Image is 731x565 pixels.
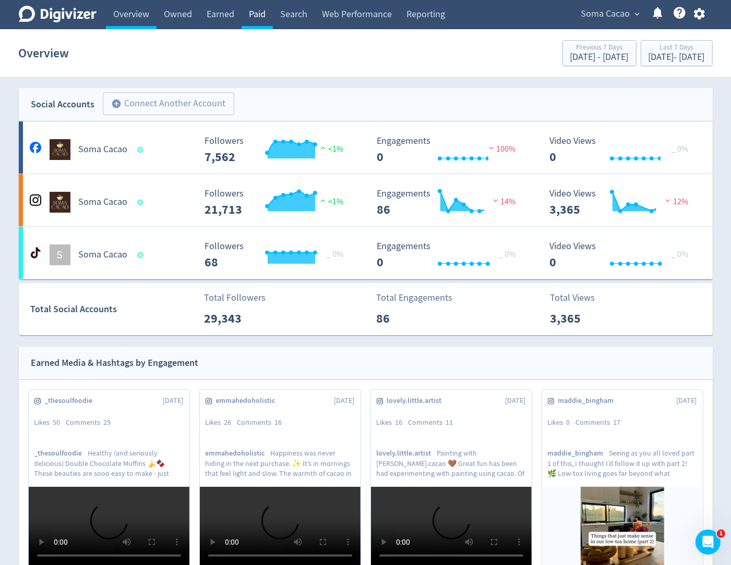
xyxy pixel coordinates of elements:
div: Previous 7 Days [570,44,629,53]
a: Connect Another Account [95,94,234,115]
svg: Video Views 0 [544,241,701,269]
img: Soma Cacao undefined [50,139,70,160]
p: Total Views [550,291,610,305]
span: _thesoulfoodie [45,396,99,406]
svg: Engagements 0 [372,136,529,164]
span: [DATE] [677,396,697,406]
span: [DATE] [506,396,526,406]
div: Likes [377,417,409,428]
div: [DATE] - [DATE] [570,53,629,62]
h5: Soma Cacao [79,196,128,208]
svg: Engagements 86 [372,189,529,216]
span: [DATE] [163,396,184,406]
span: 50 [53,417,61,427]
div: [DATE] - [DATE] [649,53,705,62]
button: Last 7 Days[DATE]- [DATE] [641,40,713,66]
span: 100% [486,144,516,154]
span: _ 0% [327,249,343,260]
a: Soma Cacao undefinedSoma Cacao Followers --- Followers 21,713 <1% Engagements 86 Engagements 86 1... [19,174,713,226]
img: positive-performance.svg [318,196,328,204]
span: 29 [104,417,111,427]
div: Total Social Accounts [30,302,197,317]
img: negative-performance.svg [663,196,673,204]
svg: Followers --- [199,241,356,269]
span: 14% [490,196,516,207]
span: Data last synced: 13 Oct 2025, 1:02pm (AEDT) [137,147,146,153]
span: 16 [396,417,403,427]
h5: Soma Cacao [79,249,128,261]
svg: Followers --- [199,189,356,216]
svg: Video Views 0 [544,136,701,164]
span: 1 [717,530,725,538]
p: 86 [376,309,436,328]
span: Data last synced: 13 Oct 2025, 1:02pm (AEDT) [137,200,146,205]
h1: Overview [19,36,69,70]
div: Last 7 Days [649,44,705,53]
h5: Soma Cacao [79,143,128,156]
img: negative-performance.svg [486,144,497,152]
img: negative-performance.svg [490,196,501,204]
span: maddie_bingham [558,396,620,406]
span: [DATE] [334,396,355,406]
span: _ 0% [672,144,688,154]
p: Happiness was never hiding in the next purchase. ✨ It’s in mornings that feel light and slow. The... [206,448,355,477]
span: _thesoulfoodie [34,448,88,458]
span: 11 [446,417,453,427]
div: Comments [576,417,627,428]
p: Total Engagements [376,291,452,305]
span: 0 [567,417,570,427]
a: Soma Cacao undefinedSoma Cacao Followers --- Followers 7,562 <1% Engagements 0 Engagements 0 100%... [19,121,713,174]
span: _ 0% [672,249,688,260]
div: Comments [409,417,459,428]
img: Soma Cacao undefined [50,192,70,213]
span: 12% [663,196,688,207]
span: 17 [614,417,621,427]
p: Total Followers [204,291,266,305]
div: Social Accounts [31,97,95,112]
img: positive-performance.svg [318,144,328,152]
span: lovely.little.artist [377,448,437,458]
span: lovely.little.artist [387,396,448,406]
span: emmahedoholistic [216,396,281,406]
span: 26 [224,417,232,427]
button: Connect Another Account [103,92,234,115]
span: 16 [275,417,282,427]
button: Previous 7 Days[DATE] - [DATE] [562,40,637,66]
svg: Video Views 3,365 [544,189,701,216]
span: <1% [318,144,343,154]
span: _ 0% [499,249,516,260]
div: S [50,244,70,265]
div: Comments [237,417,288,428]
span: Data last synced: 13 Oct 2025, 4:02pm (AEDT) [137,252,146,258]
span: expand_more [633,9,642,19]
div: Likes [206,417,237,428]
span: add_circle [112,99,122,109]
div: Comments [66,417,117,428]
div: Earned Media & Hashtags by Engagement [31,355,199,371]
p: Seeing as you all loved part 1 of this, I thought I’d follow it up with part 2! 🌿 Low-tox living ... [548,448,697,477]
p: 3,365 [550,309,610,328]
span: <1% [318,196,343,207]
a: SSoma Cacao Followers --- _ 0% Followers 68 Engagements 0 Engagements 0 _ 0% Video Views 0 Video ... [19,227,713,279]
button: Soma Cacao [578,6,643,22]
span: Soma Cacao [581,6,630,22]
svg: Engagements 0 [372,241,529,269]
p: Painting with [PERSON_NAME].cacao 🤎 Great fun has been had experimenting with painting using caca... [377,448,526,477]
div: Likes [548,417,576,428]
iframe: Intercom live chat [696,530,721,555]
p: Healthy (and seriously delicious) Double Chocolate Muffins 🍌🍫 These beauties are sooo easy to mak... [34,448,184,477]
span: emmahedoholistic [206,448,271,458]
p: 29,343 [204,309,264,328]
div: Likes [34,417,66,428]
span: maddie_bingham [548,448,609,458]
svg: Followers --- [199,136,356,164]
